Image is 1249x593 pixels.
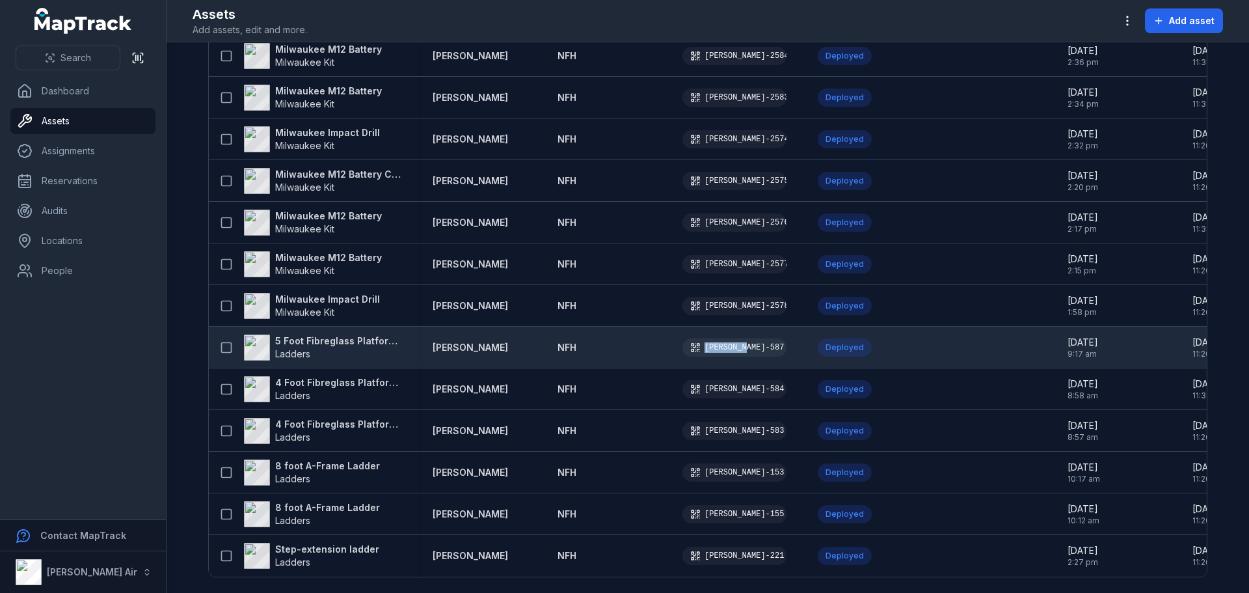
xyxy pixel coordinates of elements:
div: [PERSON_NAME]-2583 [682,89,786,107]
div: Deployed [818,130,872,148]
strong: Milwaukee M12 Battery [275,43,382,56]
span: Ladders [275,515,310,526]
span: 2:20 pm [1068,182,1098,193]
span: 11:26 pm [1192,432,1225,443]
strong: [PERSON_NAME] [433,216,508,229]
a: [PERSON_NAME] [433,466,508,479]
span: [DATE] [1068,253,1098,266]
span: [DATE] [1192,378,1225,391]
a: Milwaukee M12 BatteryMilwaukee Kit [244,85,382,111]
span: Milwaukee Kit [275,98,334,109]
a: [PERSON_NAME] [433,383,508,396]
div: Deployed [818,255,872,273]
a: [PERSON_NAME] [433,299,508,312]
a: 8 foot A-Frame LadderLadders [244,460,380,486]
time: 7/21/2025, 11:26:02 PM [1192,128,1225,151]
strong: Milwaukee M12 Battery [275,251,382,264]
strong: Milwaukee Impact Drill [275,126,380,139]
a: [PERSON_NAME] [433,91,508,104]
strong: Step-extension ladder [275,543,379,556]
span: NFH [557,217,576,228]
span: [DATE] [1192,128,1225,141]
div: [PERSON_NAME]-2575 [682,172,786,190]
span: [DATE] [1192,503,1225,516]
span: 11:26 pm [1192,307,1225,318]
span: 2:17 pm [1068,224,1098,234]
time: 3/18/2025, 2:32:20 PM [1068,128,1098,151]
span: Milwaukee Kit [275,140,334,151]
a: [PERSON_NAME] [433,133,508,146]
span: 2:36 pm [1068,57,1099,68]
a: NFH [557,466,576,479]
div: Deployed [818,338,872,357]
a: 8 foot A-Frame LadderLadders [244,501,380,527]
span: NFH [557,425,576,436]
time: 7/21/2025, 11:26:02 PM [1192,544,1225,568]
a: Dashboard [10,78,155,104]
strong: Milwaukee M12 Battery Charger [275,168,401,181]
a: 4 Foot Fibreglass Platform Ladder - CommissioningLadders [244,418,401,444]
a: [PERSON_NAME] [433,549,508,562]
div: [PERSON_NAME]-2578 [682,297,786,315]
span: 11:38 am [1192,57,1225,68]
a: Assets [10,108,155,134]
span: [DATE] [1068,419,1098,432]
span: NFH [557,175,576,186]
span: 11:26 pm [1192,557,1225,568]
span: Ladders [275,348,310,359]
div: Deployed [818,422,872,440]
span: Ladders [275,557,310,568]
span: Add assets, edit and more. [193,23,307,36]
span: 8:58 am [1068,391,1098,401]
a: [PERSON_NAME] [433,174,508,187]
span: [DATE] [1068,503,1099,516]
span: 2:15 pm [1068,266,1098,276]
a: NFH [557,216,576,229]
span: [DATE] [1192,44,1225,57]
a: Reservations [10,168,155,194]
div: [PERSON_NAME]-587 [682,338,786,357]
div: [PERSON_NAME]-2574 [682,130,786,148]
strong: Milwaukee Impact Drill [275,293,380,306]
time: 7/21/2025, 11:26:02 PM [1192,253,1225,276]
span: NFH [557,50,576,61]
a: Milwaukee M12 Battery ChargerMilwaukee Kit [244,168,401,194]
a: Milwaukee M12 BatteryMilwaukee Kit [244,210,382,236]
a: NFH [557,258,576,271]
time: 3/18/2025, 2:20:04 PM [1068,169,1098,193]
time: 7/21/2025, 11:26:02 PM [1192,294,1225,318]
span: [DATE] [1192,211,1225,224]
a: NFH [557,383,576,396]
span: Search [60,51,91,64]
a: NFH [557,424,576,437]
span: [DATE] [1068,544,1098,557]
a: NFH [557,549,576,562]
time: 7/22/2025, 11:38:59 AM [1192,378,1225,401]
span: 1:58 pm [1068,307,1098,318]
a: 4 Foot Fibreglass Platform Ladder - CommissioningLadders [244,376,401,402]
a: [PERSON_NAME] [433,258,508,271]
h2: Assets [193,5,307,23]
span: NFH [557,342,576,353]
div: Deployed [818,172,872,190]
time: 7/22/2025, 11:38:59 AM [1192,86,1225,109]
div: [PERSON_NAME]-153 [682,463,786,482]
div: [PERSON_NAME]-2584 [682,47,786,65]
span: Milwaukee Kit [275,265,334,276]
a: [PERSON_NAME] [433,424,508,437]
div: Deployed [818,547,872,565]
span: [DATE] [1192,169,1225,182]
span: NFH [557,467,576,478]
time: 2/21/2025, 8:58:01 AM [1068,378,1098,401]
span: NFH [557,258,576,269]
span: [DATE] [1068,378,1098,391]
a: Milwaukee M12 BatteryMilwaukee Kit [244,43,382,69]
button: Add asset [1145,8,1223,33]
span: [DATE] [1068,336,1098,349]
span: 11:38 am [1192,99,1225,109]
